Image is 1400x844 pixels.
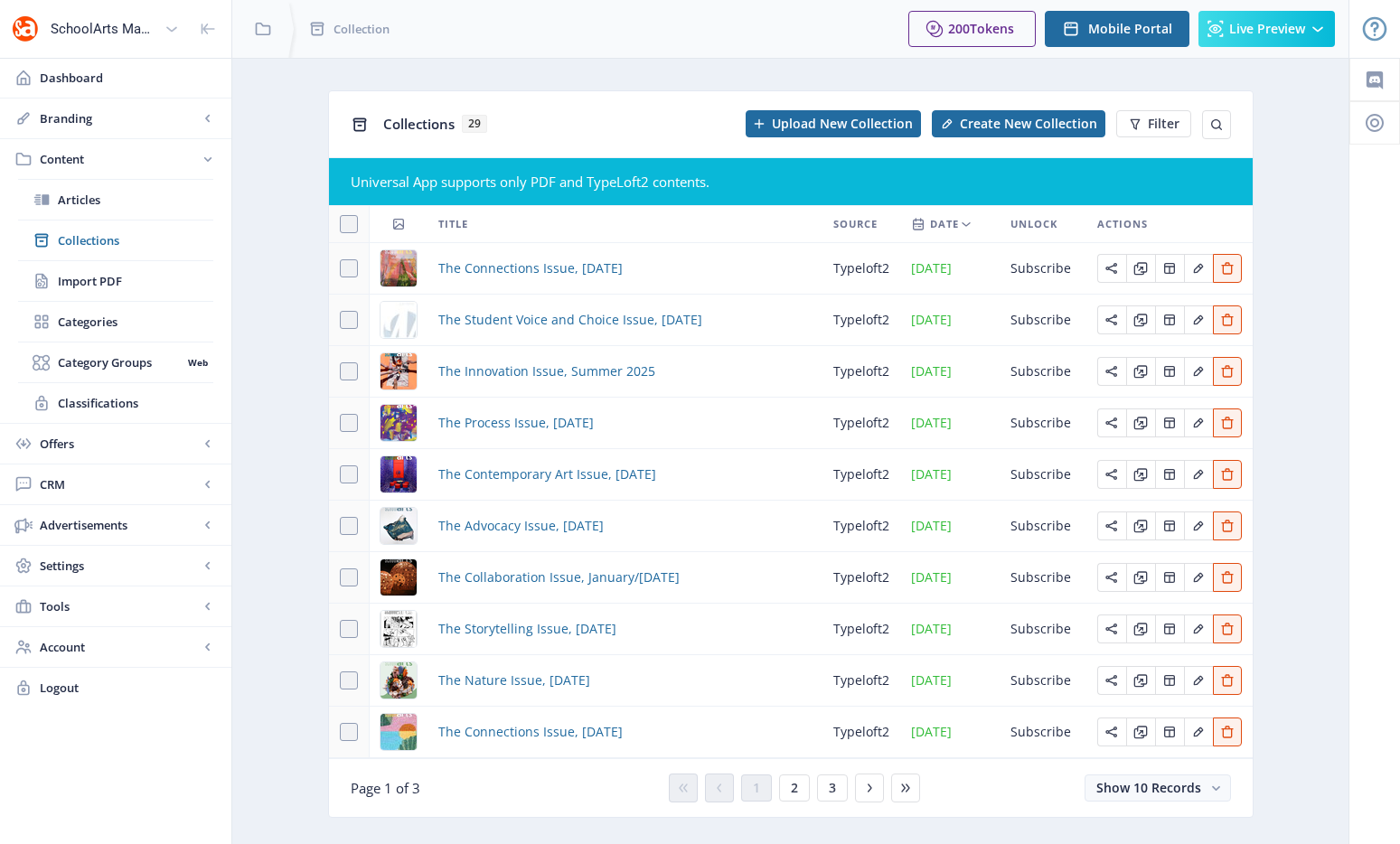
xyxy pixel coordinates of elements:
[746,110,921,137] button: Upload New Collection
[1097,619,1126,636] a: Edit page
[1198,11,1335,47] button: Live Preview
[1000,501,1086,552] td: Subscribe
[822,501,900,552] td: typeloft2
[1213,516,1242,533] a: Edit page
[1000,655,1086,707] td: Subscribe
[822,398,900,449] td: typeloft2
[1097,213,1148,235] span: Actions
[381,662,417,699] img: 784aec82-15c6-4f83-95ee-af48e2a7852c.png
[1126,619,1155,636] a: Edit page
[1184,258,1213,276] a: Edit page
[381,611,417,647] img: 25e7b029-8912-40f9-bdfa-ba5e0f209b25.png
[381,405,417,441] img: 8e2b6bbf-8dae-414b-a6f5-84a18bbcfe9b.png
[1126,258,1155,276] a: Edit page
[960,117,1097,131] span: Create New Collection
[182,353,213,371] nb-badge: Web
[40,679,217,697] span: Logout
[58,394,213,412] span: Classifications
[40,435,199,453] span: Offers
[930,213,959,235] span: Date
[1097,310,1126,327] a: Edit page
[438,464,656,485] span: The Contemporary Art Issue, [DATE]
[18,383,213,423] a: Classifications
[1155,413,1184,430] a: Edit page
[900,295,1000,346] td: [DATE]
[18,342,213,382] a: Category GroupsWeb
[1213,619,1242,636] a: Edit page
[1000,346,1086,398] td: Subscribe
[1116,110,1191,137] button: Filter
[11,14,40,43] img: properties.app_icon.png
[822,604,900,655] td: typeloft2
[900,398,1000,449] td: [DATE]
[1213,361,1242,379] a: Edit page
[1097,722,1126,739] a: Edit page
[58,231,213,249] span: Collections
[1184,722,1213,739] a: Edit page
[1184,516,1213,533] a: Edit page
[1213,413,1242,430] a: Edit page
[381,353,417,389] img: d48d95ad-d8e3-41d8-84eb-334bbca4bb7b.png
[1148,117,1179,131] span: Filter
[921,110,1105,137] a: New page
[1088,22,1172,36] span: Mobile Portal
[438,721,623,743] span: The Connections Issue, [DATE]
[438,567,680,588] span: The Collaboration Issue, January/[DATE]
[900,243,1000,295] td: [DATE]
[1126,671,1155,688] a: Edit page
[1155,258,1184,276] a: Edit page
[351,173,1231,191] div: Universal App supports only PDF and TypeLoft2 contents.
[1000,449,1086,501] td: Subscribe
[1229,22,1305,36] span: Live Preview
[900,655,1000,707] td: [DATE]
[1097,361,1126,379] a: Edit page
[40,557,199,575] span: Settings
[381,250,417,286] img: 15ad045d-8524-468b-a0de-1f00bc134e43.png
[1155,310,1184,327] a: Edit page
[18,261,213,301] a: Import PDF
[1096,779,1201,796] span: Show 10 Records
[438,309,702,331] span: The Student Voice and Choice Issue, [DATE]
[900,449,1000,501] td: [DATE]
[438,670,590,691] a: The Nature Issue, [DATE]
[970,20,1014,37] span: Tokens
[822,552,900,604] td: typeloft2
[1126,413,1155,430] a: Edit page
[817,774,848,802] button: 3
[822,346,900,398] td: typeloft2
[1184,310,1213,327] a: Edit page
[438,412,594,434] a: The Process Issue, [DATE]
[1126,464,1155,482] a: Edit page
[328,90,1254,818] app-collection-view: Collections
[1155,722,1184,739] a: Edit page
[18,180,213,220] a: Articles
[1213,310,1242,327] a: Edit page
[438,258,623,279] a: The Connections Issue, [DATE]
[1155,516,1184,533] a: Edit page
[1126,516,1155,533] a: Edit page
[1155,361,1184,379] a: Edit page
[1097,671,1126,688] a: Edit page
[772,117,913,131] span: Upload New Collection
[1213,464,1242,482] a: Edit page
[438,618,616,640] a: The Storytelling Issue, [DATE]
[40,150,199,168] span: Content
[381,508,417,544] img: a4271694-0c87-4a09-9142-d883a85e28a1.png
[18,302,213,342] a: Categories
[383,115,455,133] span: Collections
[753,781,760,795] span: 1
[1126,361,1155,379] a: Edit page
[381,559,417,595] img: 9211a670-13fb-492a-930b-e4eb21ad28b3.png
[1010,213,1057,235] span: Unlock
[40,638,199,656] span: Account
[1213,671,1242,688] a: Edit page
[462,115,487,133] span: 29
[438,361,655,382] span: The Innovation Issue, Summer 2025
[900,552,1000,604] td: [DATE]
[1213,567,1242,585] a: Edit page
[381,302,417,338] img: cover.jpg
[1000,295,1086,346] td: Subscribe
